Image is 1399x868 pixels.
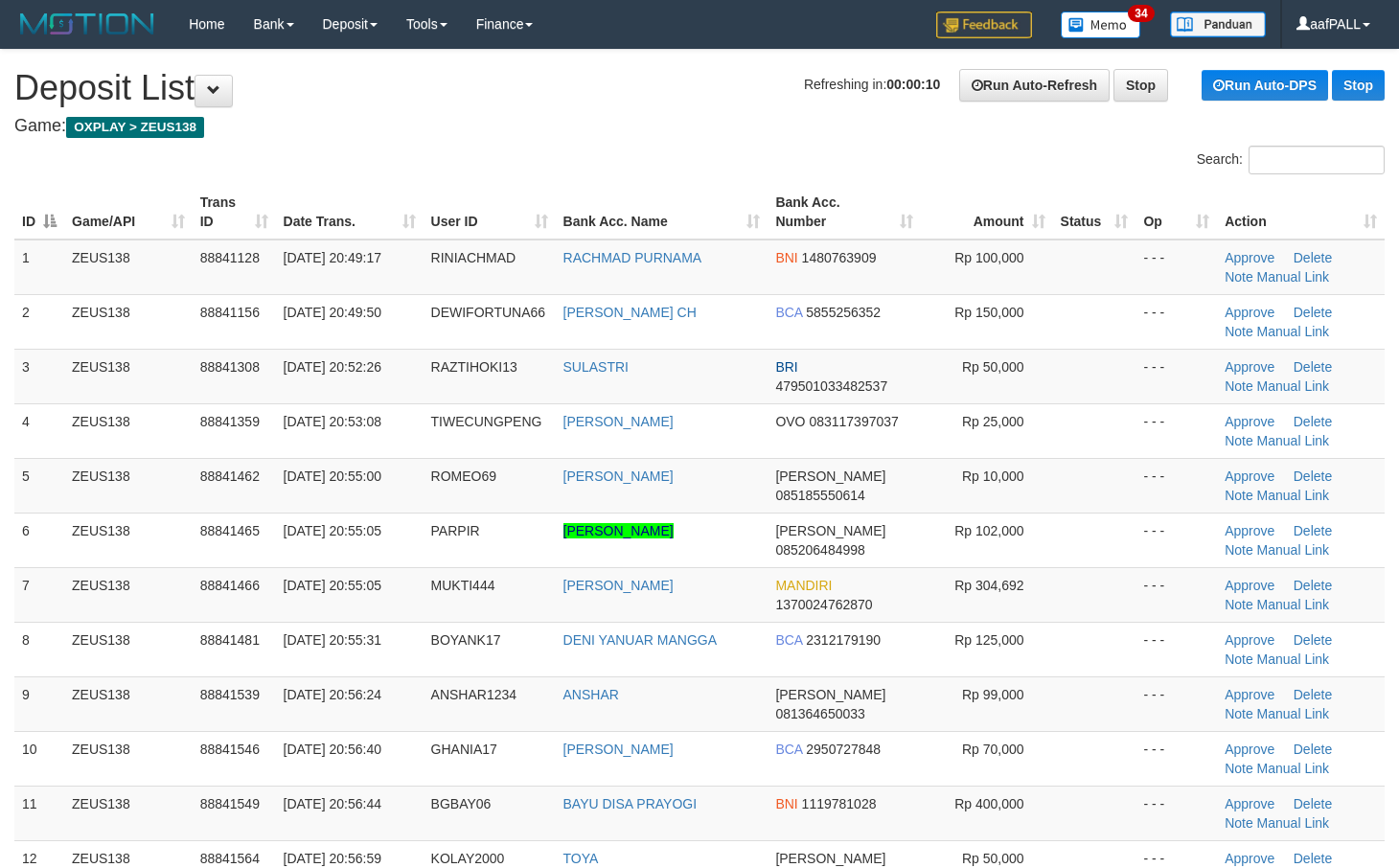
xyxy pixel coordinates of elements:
span: Rp 10,000 [962,468,1024,484]
h1: Deposit List [14,69,1385,107]
span: BNI [775,250,797,265]
a: Manual Link [1257,433,1330,448]
span: Copy 479501033482537 to clipboard [775,378,887,394]
a: Approve [1225,851,1274,866]
a: RACHMAD PURNAMA [563,250,702,265]
a: [PERSON_NAME] [563,414,674,429]
img: panduan.png [1170,11,1266,37]
span: RINIACHMAD [431,250,516,265]
td: 3 [14,349,64,403]
a: Approve [1225,796,1274,811]
td: ZEUS138 [64,458,193,513]
td: - - - [1135,731,1217,786]
a: [PERSON_NAME] [563,468,674,484]
span: BNI [775,796,797,811]
th: Game/API: activate to sort column ascending [64,185,193,240]
span: [DATE] 20:53:08 [284,414,381,429]
a: Approve [1225,250,1274,265]
a: Approve [1225,359,1274,375]
a: Note [1225,542,1253,558]
img: Feedback.jpg [936,11,1032,38]
span: BCA [775,632,802,648]
td: ZEUS138 [64,786,193,840]
input: Search: [1249,146,1385,174]
td: - - - [1135,513,1217,567]
td: - - - [1135,458,1217,513]
td: - - - [1135,676,1217,731]
th: Amount: activate to sort column ascending [921,185,1053,240]
span: 88841462 [200,468,260,484]
th: ID: activate to sort column descending [14,185,64,240]
a: BAYU DISA PRAYOGI [563,796,698,811]
td: ZEUS138 [64,240,193,295]
span: 88841359 [200,414,260,429]
span: Copy 085185550614 to clipboard [775,488,864,503]
a: Stop [1332,70,1385,101]
td: 5 [14,458,64,513]
td: 4 [14,403,64,458]
span: KOLAY2000 [431,851,505,866]
a: Approve [1225,523,1274,538]
a: Note [1225,269,1253,285]
a: Delete [1294,305,1332,320]
span: [DATE] 20:55:05 [284,523,381,538]
span: [DATE] 20:56:44 [284,796,381,811]
span: ROMEO69 [431,468,496,484]
th: Action: activate to sort column ascending [1217,185,1385,240]
span: 88841465 [200,523,260,538]
a: Stop [1113,69,1168,102]
span: RAZTIHOKI13 [431,359,517,375]
a: Delete [1294,851,1332,866]
a: Note [1225,761,1253,776]
span: 88841481 [200,632,260,648]
img: MOTION_logo.png [14,10,160,38]
td: ZEUS138 [64,622,193,676]
a: Manual Link [1257,815,1330,831]
span: BRI [775,359,797,375]
a: Delete [1294,523,1332,538]
span: Rp 304,692 [954,578,1023,593]
a: Approve [1225,578,1274,593]
a: Delete [1294,250,1332,265]
span: 88841564 [200,851,260,866]
span: PARPIR [431,523,480,538]
span: Copy 2950727848 to clipboard [806,742,881,757]
a: Delete [1294,359,1332,375]
td: 9 [14,676,64,731]
span: [PERSON_NAME] [775,468,885,484]
span: GHANIA17 [431,742,497,757]
span: Copy 5855256352 to clipboard [806,305,881,320]
td: - - - [1135,403,1217,458]
a: Note [1225,378,1253,394]
a: DENI YANUAR MANGGA [563,632,718,648]
td: - - - [1135,567,1217,622]
a: Note [1225,815,1253,831]
td: ZEUS138 [64,513,193,567]
td: 2 [14,294,64,349]
a: Note [1225,597,1253,612]
td: 7 [14,567,64,622]
span: [DATE] 20:55:00 [284,468,381,484]
span: Rp 100,000 [954,250,1023,265]
span: Copy 083117397037 to clipboard [809,414,898,429]
a: Manual Link [1257,488,1330,503]
span: MUKTI444 [431,578,495,593]
th: Bank Acc. Number: activate to sort column ascending [768,185,921,240]
span: 34 [1128,5,1154,22]
span: Rp 50,000 [962,359,1024,375]
span: 88841466 [200,578,260,593]
a: [PERSON_NAME] [563,578,674,593]
th: Status: activate to sort column ascending [1053,185,1136,240]
span: Rp 125,000 [954,632,1023,648]
a: Manual Link [1257,269,1330,285]
a: Delete [1294,796,1332,811]
a: Note [1225,324,1253,339]
a: Run Auto-Refresh [959,69,1110,102]
a: [PERSON_NAME] CH [563,305,697,320]
a: Approve [1225,468,1274,484]
td: ZEUS138 [64,676,193,731]
td: ZEUS138 [64,294,193,349]
th: User ID: activate to sort column ascending [424,185,556,240]
span: Copy 2312179190 to clipboard [806,632,881,648]
a: Manual Link [1257,597,1330,612]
